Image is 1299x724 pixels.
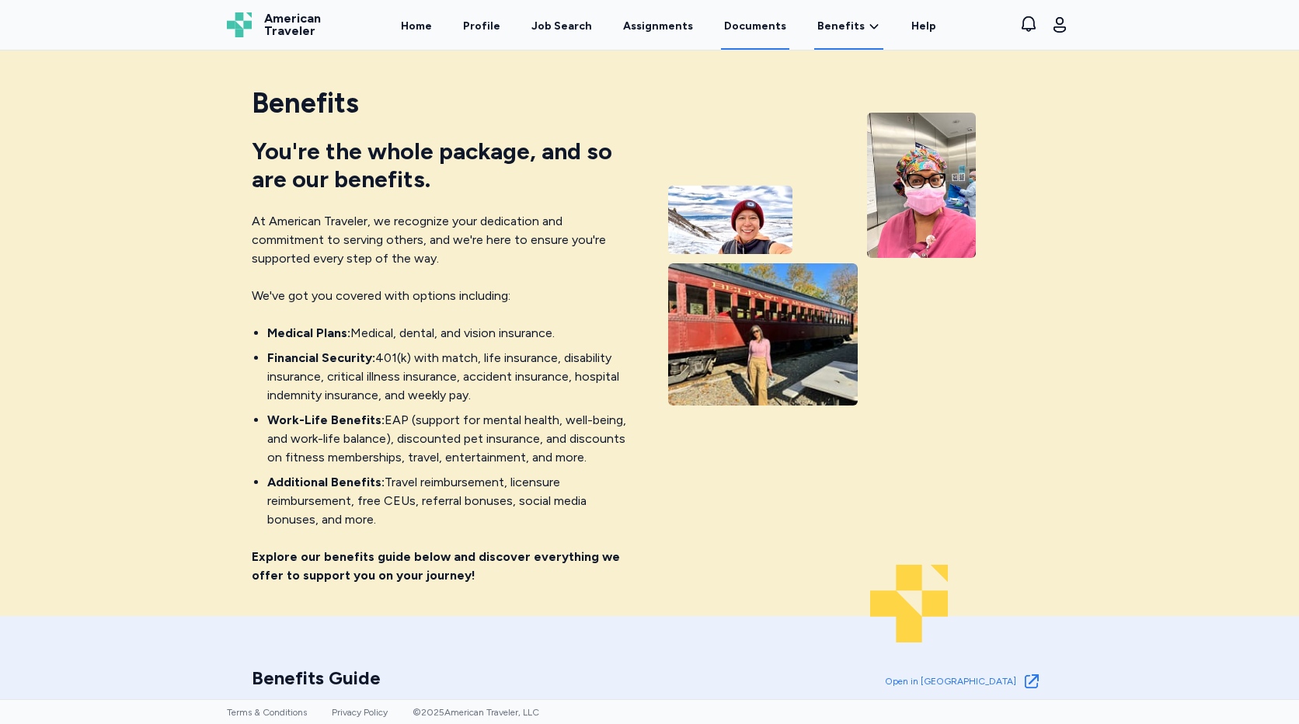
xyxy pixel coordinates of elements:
span: Work-Life Benefits: [267,412,385,427]
img: Traveler enjoying a sunny day in Maine [668,263,858,406]
div: Job Search [531,19,592,34]
li: EAP (support for mental health, well-being, and work-life balance), discounted pet insurance, and... [267,411,631,467]
a: Documents [721,2,789,50]
p: We've got you covered with options including: [252,287,631,305]
div: You're the whole package, and so are our benefits. [252,137,631,193]
span: Financial Security: [267,350,375,365]
li: 401(k) with match, life insurance, disability insurance, critical illness insurance, accident ins... [267,349,631,405]
span: © 2025 American Traveler, LLC [413,707,539,718]
img: Logo [227,12,252,37]
h2: Benefits [252,88,631,119]
span: Additional Benefits: [267,475,385,489]
span: Benefits [817,19,865,34]
p: Explore our benefits guide below and discover everything we offer to support you on your journey! [252,548,631,585]
a: Benefits [817,19,880,34]
li: Travel reimbursement, licensure reimbursement, free CEUs, referral bonuses, social media bonuses,... [267,473,631,529]
a: Terms & Conditions [227,707,307,718]
a: Open in [GEOGRAPHIC_DATA] [872,666,1047,697]
li: Medical, dental, and vision insurance. [267,324,631,343]
img: Traveler in the pacific northwest [668,186,792,255]
h2: Benefits Guide [252,666,381,697]
img: Traveler ready for a day of adventure [867,113,976,258]
span: American Traveler [264,12,321,37]
p: At American Traveler, we recognize your dedication and commitment to serving others, and we're he... [252,212,631,268]
span: Open in [GEOGRAPHIC_DATA] [885,675,1016,687]
a: Privacy Policy [332,707,388,718]
span: Medical Plans: [267,325,350,340]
